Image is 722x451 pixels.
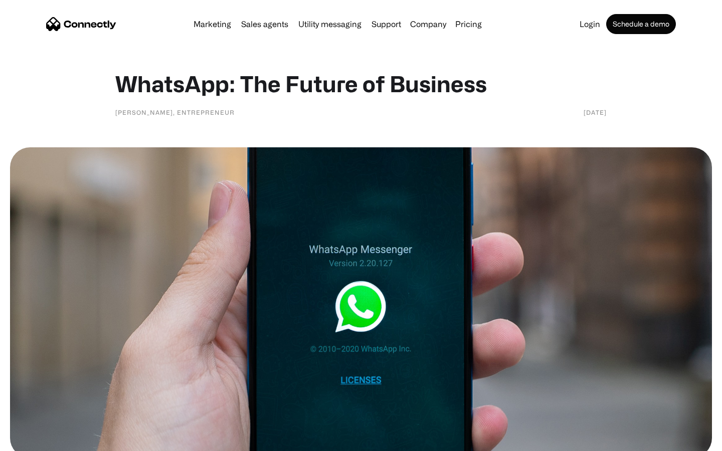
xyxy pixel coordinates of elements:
a: Login [576,20,604,28]
a: Marketing [190,20,235,28]
div: [PERSON_NAME], Entrepreneur [115,107,235,117]
aside: Language selected: English [10,433,60,447]
a: home [46,17,116,32]
a: Utility messaging [294,20,366,28]
a: Support [368,20,405,28]
a: Sales agents [237,20,292,28]
a: Pricing [451,20,486,28]
div: Company [407,17,449,31]
ul: Language list [20,433,60,447]
a: Schedule a demo [606,14,676,34]
div: [DATE] [584,107,607,117]
div: Company [410,17,446,31]
h1: WhatsApp: The Future of Business [115,70,607,97]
